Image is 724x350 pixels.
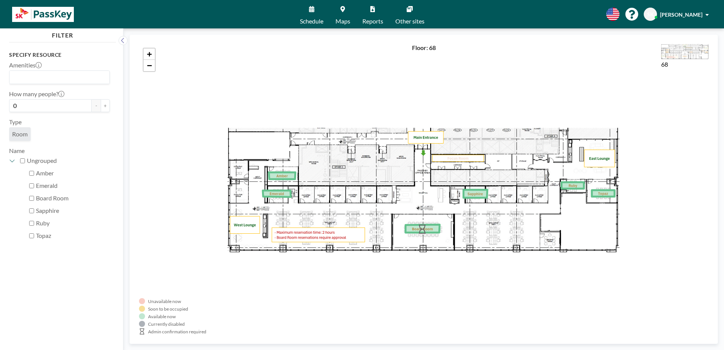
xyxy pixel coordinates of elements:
[148,314,176,319] div: Available now
[661,61,668,68] label: 68
[335,18,350,24] span: Maps
[9,90,64,98] label: How many people?
[36,219,110,227] label: Ruby
[147,61,152,70] span: −
[12,7,74,22] img: organization-logo
[9,118,22,126] label: Type
[12,130,28,138] span: Room
[661,44,708,59] img: 847aacc58a347e4b137b1c9042580324.gif
[10,72,105,82] input: Search for option
[148,321,185,327] div: Currently disabled
[647,11,654,18] span: SK
[9,71,109,84] div: Search for option
[9,61,42,69] label: Amenities
[300,18,323,24] span: Schedule
[148,329,206,334] div: Admin confirmation required
[395,18,424,24] span: Other sites
[148,306,188,312] div: Soon to be occupied
[36,169,110,177] label: Amber
[144,60,155,71] a: Zoom out
[660,11,702,18] span: [PERSON_NAME]
[36,194,110,202] label: Board Room
[9,28,116,39] h4: FILTER
[362,18,383,24] span: Reports
[27,157,110,164] label: Ungrouped
[147,49,152,59] span: +
[9,52,110,58] h3: Specify resource
[148,298,181,304] div: Unavailable now
[101,99,110,112] button: +
[144,48,155,60] a: Zoom in
[36,232,110,239] label: Topaz
[92,99,101,112] button: -
[36,182,110,189] label: Emerald
[412,44,436,52] h4: Floor: 68
[36,207,110,214] label: Sapphire
[9,147,25,154] label: Name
